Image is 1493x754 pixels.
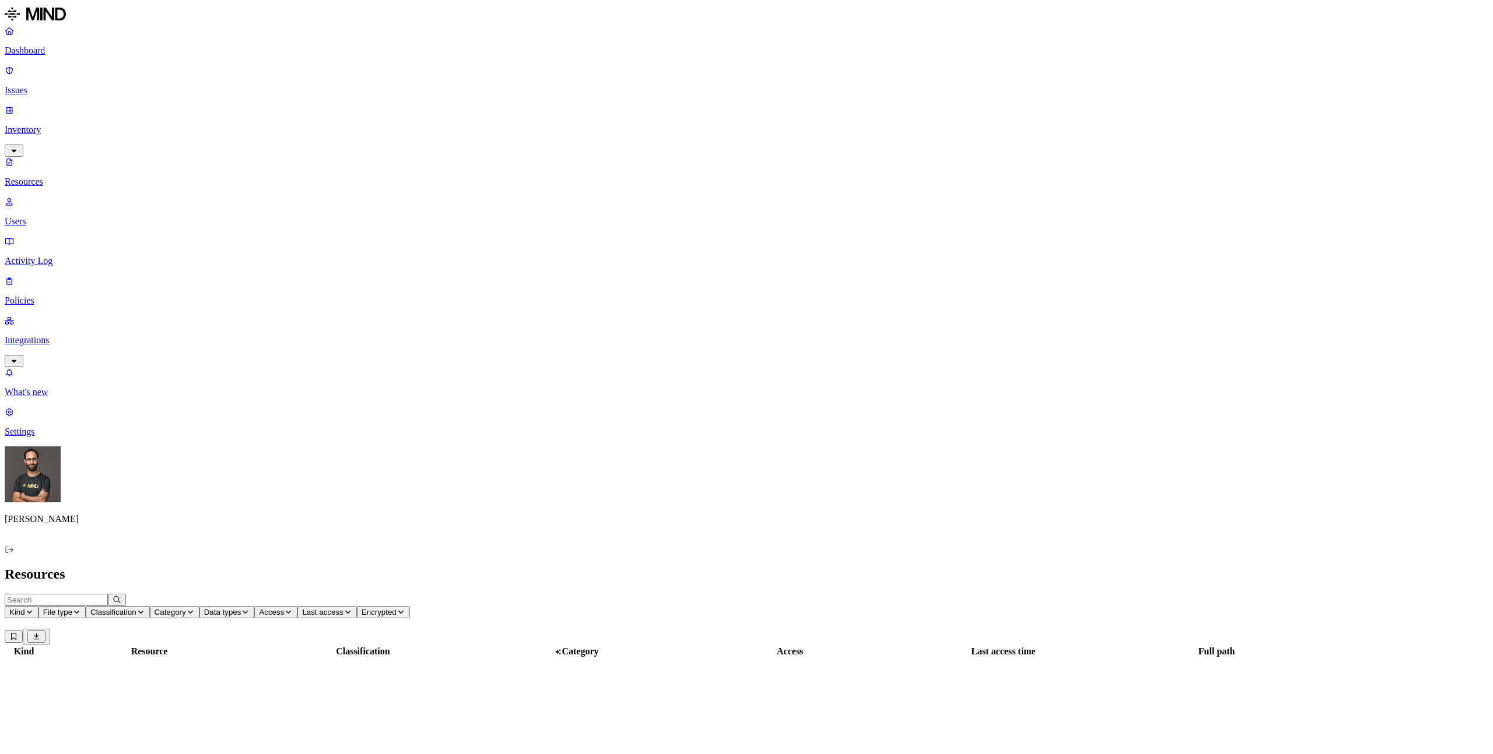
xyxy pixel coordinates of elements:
p: Inventory [5,125,1488,135]
div: Access [685,646,896,657]
p: Issues [5,85,1488,96]
span: Data types [204,608,241,616]
input: Search [5,594,108,606]
span: Last access [302,608,343,616]
p: Resources [5,177,1488,187]
img: Ohad Abarbanel [5,446,61,502]
span: Access [259,608,284,616]
div: Last access time [898,646,1109,657]
p: What's new [5,387,1488,397]
p: Settings [5,427,1488,437]
h2: Resources [5,566,1488,582]
p: Integrations [5,335,1488,346]
span: Kind [9,608,25,616]
div: Classification [257,646,469,657]
p: Dashboard [5,45,1488,56]
p: Activity Log [5,256,1488,266]
span: Encrypted [362,608,397,616]
div: Kind [6,646,41,657]
span: File type [43,608,72,616]
span: Category [155,608,186,616]
div: Full path [1111,646,1322,657]
span: Category [562,646,598,656]
div: Resource [44,646,255,657]
span: Classification [90,608,136,616]
p: Policies [5,295,1488,306]
p: Users [5,216,1488,227]
img: MIND [5,5,66,23]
